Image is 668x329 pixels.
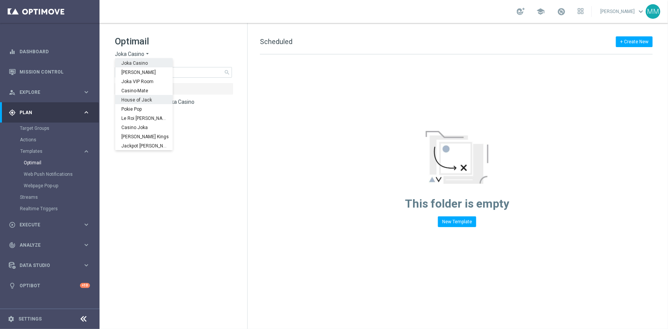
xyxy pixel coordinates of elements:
i: equalizer [9,48,16,55]
span: Templates [20,149,75,154]
a: Settings [18,317,42,321]
ng-dropdown-panel: Options list [115,58,173,150]
span: This folder is empty [405,197,509,210]
button: Mission Control [8,69,90,75]
i: track_changes [9,242,16,249]
i: keyboard_arrow_right [83,241,90,249]
i: keyboard_arrow_right [83,148,90,155]
div: Templates [20,149,83,154]
a: Target Groups [20,125,80,131]
i: settings [8,316,15,322]
button: person_search Explore keyboard_arrow_right [8,89,90,95]
button: equalizer Dashboard [8,49,90,55]
span: Data Studio [20,263,83,268]
button: track_changes Analyze keyboard_arrow_right [8,242,90,248]
i: play_circle_outline [9,221,16,228]
a: Mission Control [20,62,90,82]
span: Analyze [20,243,83,247]
div: Data Studio [9,262,83,269]
div: Plan [9,109,83,116]
i: keyboard_arrow_right [83,109,90,116]
div: Explore [9,89,83,96]
a: Optimail [24,160,80,166]
i: keyboard_arrow_right [83,88,90,96]
a: Streams [20,194,80,200]
input: Search Template [115,67,232,78]
span: school [536,7,545,16]
div: +10 [80,283,90,288]
a: Optibot [20,275,80,296]
div: Optimail [24,157,99,169]
button: Data Studio keyboard_arrow_right [8,262,90,268]
span: Scheduled [260,38,292,46]
div: Target Groups [20,123,99,134]
div: Realtime Triggers [20,203,99,214]
button: New Template [438,216,476,227]
div: Actions [20,134,99,146]
div: Mission Control [9,62,90,82]
button: play_circle_outline Execute keyboard_arrow_right [8,222,90,228]
div: Streams [20,192,99,203]
a: Realtime Triggers [20,206,80,212]
span: Plan [20,110,83,115]
a: [PERSON_NAME]keyboard_arrow_down [599,6,646,17]
a: Actions [20,137,80,143]
h1: Optimail [115,35,232,47]
div: Analyze [9,242,83,249]
button: lightbulb Optibot +10 [8,283,90,289]
div: Web Push Notifications [24,169,99,180]
img: emptyStateManageTemplates.jpg [426,131,488,184]
a: Web Push Notifications [24,171,80,177]
button: Templates keyboard_arrow_right [20,148,90,154]
i: gps_fixed [9,109,16,116]
div: Optibot [9,275,90,296]
i: arrow_drop_down [144,51,150,58]
span: search [224,69,230,75]
div: Execute [9,221,83,228]
i: person_search [9,89,16,96]
div: MM [646,4,660,19]
div: Webpage Pop-up [24,180,99,192]
i: keyboard_arrow_right [83,221,90,228]
span: Execute [20,223,83,227]
a: Dashboard [20,41,90,62]
span: keyboard_arrow_down [637,7,645,16]
div: Templates [20,146,99,192]
div: Dashboard [9,41,90,62]
button: + Create New [616,36,653,47]
span: Explore [20,90,83,95]
button: Joka Casino arrow_drop_down [115,51,150,58]
a: Webpage Pop-up [24,183,80,189]
i: keyboard_arrow_right [83,262,90,269]
span: Joka Casino [115,51,144,58]
button: gps_fixed Plan keyboard_arrow_right [8,110,90,116]
i: lightbulb [9,282,16,289]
